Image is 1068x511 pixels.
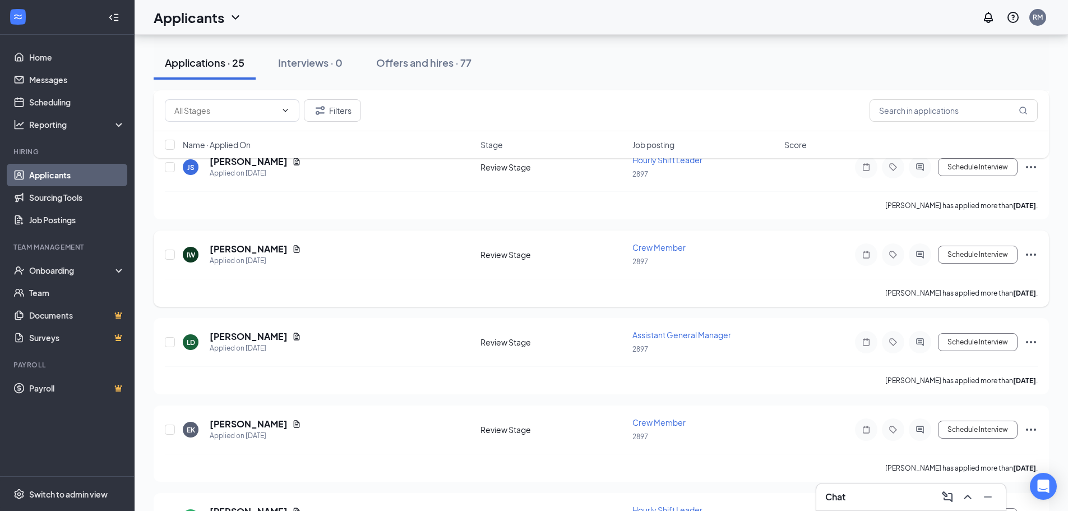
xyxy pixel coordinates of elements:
p: [PERSON_NAME] has applied more than . [885,463,1038,473]
button: Minimize [979,488,997,506]
svg: MagnifyingGlass [1019,106,1028,115]
a: Job Postings [29,209,125,231]
a: Scheduling [29,91,125,113]
div: Interviews · 0 [278,56,343,70]
svg: Ellipses [1024,335,1038,349]
div: RM [1033,12,1043,22]
a: Team [29,282,125,304]
div: Payroll [13,360,123,370]
p: [PERSON_NAME] has applied more than . [885,288,1038,298]
div: Offers and hires · 77 [376,56,471,70]
svg: Notifications [982,11,995,24]
svg: Document [292,245,301,254]
button: Schedule Interview [938,421,1018,439]
svg: Ellipses [1024,423,1038,436]
svg: Collapse [108,12,119,23]
p: [PERSON_NAME] has applied more than . [885,376,1038,385]
svg: Note [859,425,873,434]
svg: Document [292,420,301,429]
svg: ChevronUp [961,490,974,504]
span: Assistant General Manager [632,330,731,340]
h5: [PERSON_NAME] [210,243,288,255]
div: EK [187,425,195,435]
svg: Tag [886,425,900,434]
span: 2897 [632,170,648,178]
a: DocumentsCrown [29,304,125,326]
input: All Stages [174,104,276,117]
svg: Ellipses [1024,248,1038,261]
svg: WorkstreamLogo [12,11,24,22]
div: Applied on [DATE] [210,430,301,441]
button: Filter Filters [304,99,361,122]
svg: Settings [13,489,25,500]
span: Crew Member [632,417,686,427]
svg: QuestionInfo [1006,11,1020,24]
h1: Applicants [154,8,224,27]
svg: ChevronDown [229,11,242,24]
a: SurveysCrown [29,326,125,349]
div: Open Intercom Messenger [1030,473,1057,500]
button: Schedule Interview [938,333,1018,351]
div: Applied on [DATE] [210,168,301,179]
h5: [PERSON_NAME] [210,330,288,343]
div: Switch to admin view [29,489,108,500]
b: [DATE] [1013,289,1036,297]
svg: Minimize [981,490,995,504]
div: Applied on [DATE] [210,343,301,354]
span: Name · Applied On [183,139,251,150]
span: Crew Member [632,242,686,252]
svg: Note [859,250,873,259]
h5: [PERSON_NAME] [210,418,288,430]
span: 2897 [632,257,648,266]
svg: Filter [313,104,327,117]
div: Onboarding [29,265,115,276]
span: 2897 [632,432,648,441]
div: IW [187,250,195,260]
div: Review Stage [480,424,626,435]
div: Applied on [DATE] [210,255,301,266]
svg: UserCheck [13,265,25,276]
a: Applicants [29,164,125,186]
b: [DATE] [1013,376,1036,385]
div: Hiring [13,147,123,156]
b: [DATE] [1013,201,1036,210]
a: Messages [29,68,125,91]
a: PayrollCrown [29,377,125,399]
button: Schedule Interview [938,246,1018,264]
a: Sourcing Tools [29,186,125,209]
svg: Tag [886,338,900,347]
button: ChevronUp [959,488,977,506]
span: Job posting [632,139,674,150]
h3: Chat [825,491,845,503]
div: Applications · 25 [165,56,244,70]
svg: Analysis [13,119,25,130]
svg: ActiveChat [913,425,927,434]
svg: ChevronDown [281,106,290,115]
input: Search in applications [870,99,1038,122]
svg: ActiveChat [913,338,927,347]
button: ComposeMessage [938,488,956,506]
span: 2897 [632,345,648,353]
span: Stage [480,139,503,150]
p: [PERSON_NAME] has applied more than . [885,201,1038,210]
a: Home [29,46,125,68]
svg: ActiveChat [913,250,927,259]
svg: Document [292,332,301,341]
div: Reporting [29,119,126,130]
div: LD [187,338,195,347]
div: Team Management [13,242,123,252]
svg: ComposeMessage [941,490,954,504]
span: Score [784,139,807,150]
svg: Note [859,338,873,347]
svg: Tag [886,250,900,259]
div: Review Stage [480,249,626,260]
div: Review Stage [480,337,626,348]
b: [DATE] [1013,464,1036,472]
